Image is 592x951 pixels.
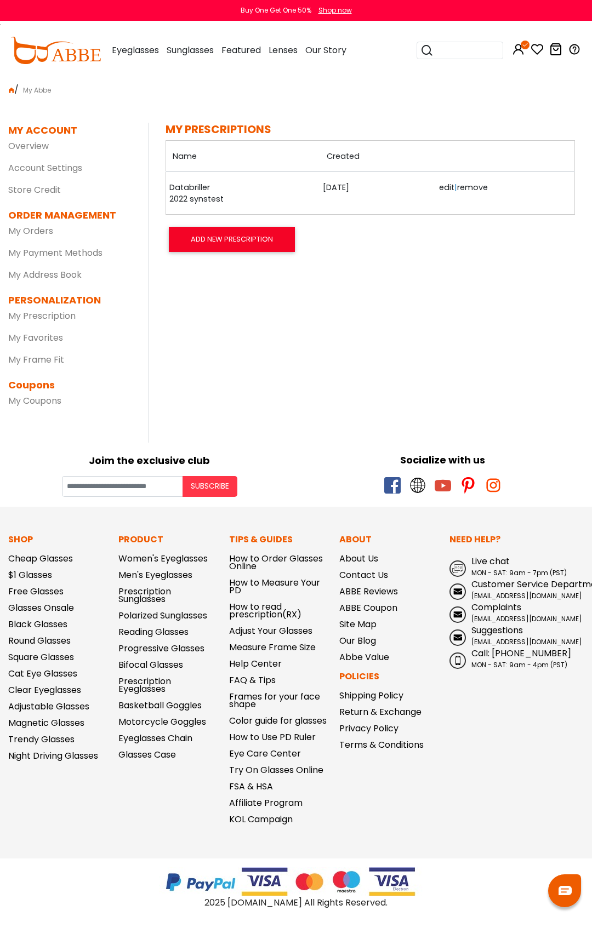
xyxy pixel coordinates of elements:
[471,568,567,577] span: MON - SAT: 9am - 7pm (PST)
[229,674,276,686] a: FAQ & Tips
[409,477,426,494] span: twitter
[339,722,399,735] a: Privacy Policy
[460,477,476,494] span: pinterest
[8,394,61,407] a: My Coupons
[166,123,575,136] h5: MY PRESCRIPTIONS
[118,699,202,712] a: Basketball Goggles
[8,377,132,392] dt: Coupons
[8,162,82,174] a: Account Settings
[471,660,567,669] span: MON - SAT: 9am - 4pm (PST)
[118,569,192,581] a: Men's Eyeglasses
[339,706,422,718] a: Return & Exchange
[229,600,301,621] a: How to read prescription(RX)
[8,651,74,663] a: Square Glasses
[229,714,327,727] a: Color guide for glasses
[8,618,67,631] a: Black Glasses
[229,576,320,597] a: How to Measure Your PD
[449,555,584,578] a: Live chat MON - SAT: 9am - 7pm (PST)
[8,667,77,680] a: Cat Eye Glasses
[8,208,132,222] dt: ORDER MANAGEMENT
[339,533,439,546] p: About
[457,182,488,193] a: remove
[471,624,523,637] span: Suggestions
[118,533,218,546] p: Product
[313,5,352,15] a: Shop now
[118,642,204,655] a: Progressive Glasses
[118,585,171,605] a: Prescription Sunglasses
[229,764,323,776] a: Try On Glasses Online
[8,353,64,366] a: My Frame Fit
[339,601,397,614] a: ABBE Coupon
[166,233,298,245] a: ADD NEW PRESCRIPTION
[8,140,49,152] a: Overview
[449,533,584,546] p: Need Help?
[11,37,101,64] img: abbeglasses.com
[183,476,237,497] button: Subscribe
[449,578,584,601] a: Customer Service Department [EMAIL_ADDRESS][DOMAIN_NAME]
[384,477,401,494] span: facebook
[471,555,510,568] span: Live chat
[229,533,328,546] p: Tips & Guides
[19,85,55,95] span: My Abbe
[449,601,584,624] a: Complaints [EMAIL_ADDRESS][DOMAIN_NAME]
[449,647,584,670] a: Call: [PHONE_NUMBER] MON - SAT: 9am - 4pm (PST)
[471,601,521,614] span: Complaints
[8,184,61,196] a: Store Credit
[169,182,224,205] a: Databriller 2022 synstest
[449,624,584,647] a: Suggestions [EMAIL_ADDRESS][DOMAIN_NAME]
[229,780,273,793] a: FSA & HSA
[118,658,183,671] a: Bifocal Glasses
[8,569,52,581] a: $1 Glasses
[559,886,572,895] img: chat
[62,476,183,497] input: Your email
[8,451,291,468] div: Joim the exclusive club
[339,689,403,702] a: Shipping Policy
[9,88,14,93] img: home.png
[8,310,76,322] a: My Prescription
[118,675,171,695] a: Prescription Eyeglasses
[229,747,301,760] a: Eye Care Center
[229,731,316,743] a: How to Use PD Ruler
[8,225,53,237] a: My Orders
[8,247,103,259] a: My Payment Methods
[166,141,320,172] th: Name
[339,670,439,683] p: Policies
[339,738,424,751] a: Terms & Conditions
[229,641,316,654] a: Measure Frame Size
[471,591,582,600] span: [EMAIL_ADDRESS][DOMAIN_NAME]
[169,227,295,252] button: ADD NEW PRESCRIPTION
[435,477,451,494] span: youtube
[339,618,377,631] a: Site Map
[339,634,376,647] a: Our Blog
[8,733,75,746] a: Trendy Glasses
[167,44,214,56] span: Sunglasses
[471,614,582,623] span: [EMAIL_ADDRESS][DOMAIN_NAME]
[8,123,77,138] dt: MY ACCOUNT
[8,717,84,729] a: Magnetic Glasses
[439,182,454,193] a: edit
[229,625,312,637] a: Adjust Your Glasses
[320,141,436,172] th: Created
[8,293,132,307] dt: PERSONALIZATION
[320,171,436,214] td: [DATE]
[118,748,176,761] a: Glasses Case
[339,569,388,581] a: Contact Us
[8,585,64,598] a: Free Glasses
[318,5,352,15] div: Shop now
[159,867,433,896] img: payments
[8,268,82,281] a: My Address Book
[118,626,189,638] a: Reading Glasses
[229,657,282,670] a: Help Center
[229,813,293,826] a: KOL Campaign
[8,700,89,713] a: Adjustable Glasses
[8,601,74,614] a: Glasses Onsale
[471,637,582,646] span: [EMAIL_ADDRESS][DOMAIN_NAME]
[229,552,323,572] a: How to Order Glasses Online
[436,171,574,214] td: |
[8,684,81,696] a: Clear Eyeglasses
[339,552,378,565] a: About Us
[221,44,261,56] span: Featured
[8,552,73,565] a: Cheap Glasses
[471,647,571,660] span: Call: [PHONE_NUMBER]
[118,609,207,622] a: Polarized Sunglasses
